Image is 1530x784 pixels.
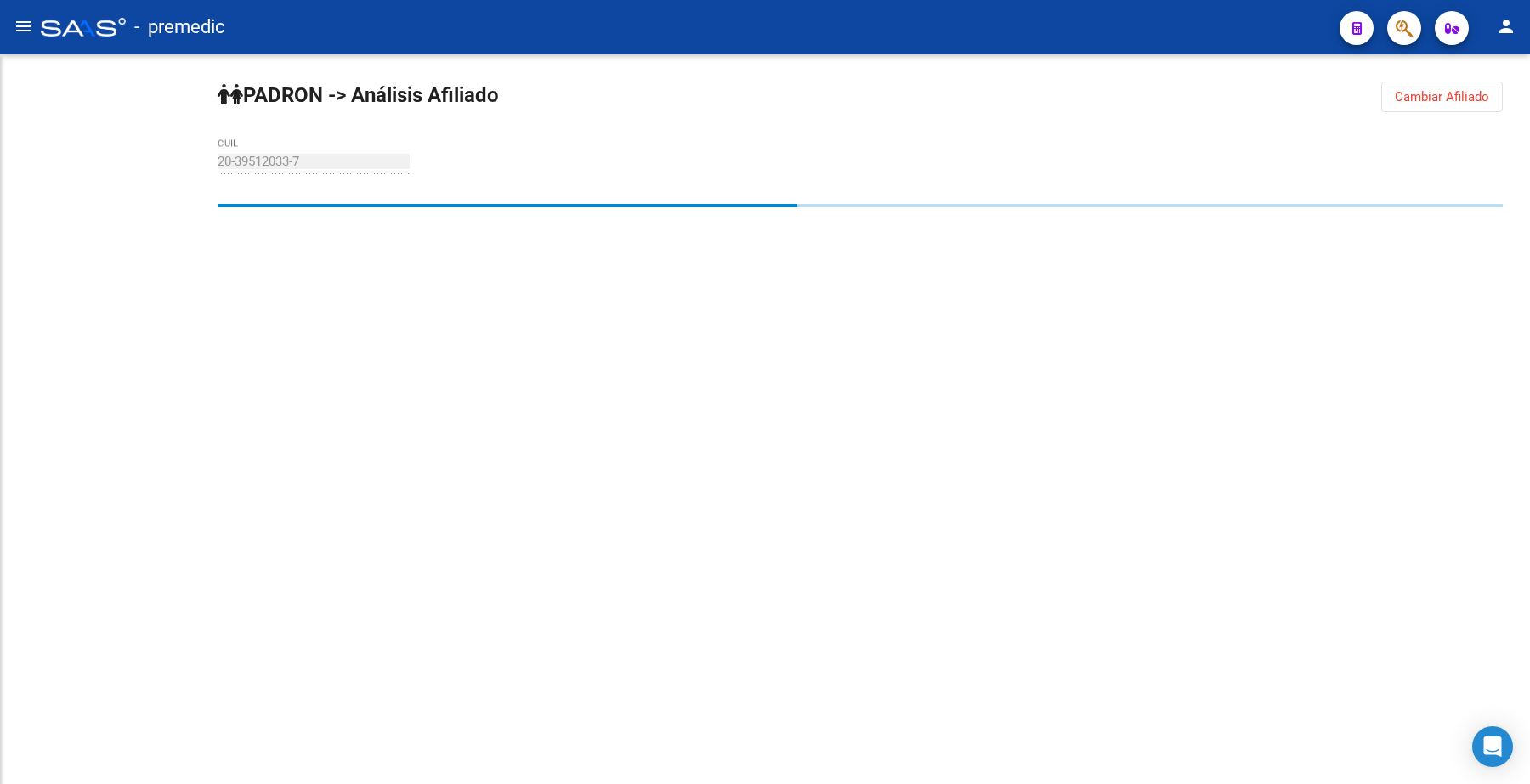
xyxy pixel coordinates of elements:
[1395,89,1489,104] span: Cambiar Afiliado
[1381,82,1503,112] button: Cambiar Afiliado
[134,8,225,46] span: - premedic
[218,83,499,107] strong: PADRON -> Análisis Afiliado
[14,16,34,37] mat-icon: menu
[1472,726,1513,767] div: Open Intercom Messenger
[1496,16,1516,37] mat-icon: person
